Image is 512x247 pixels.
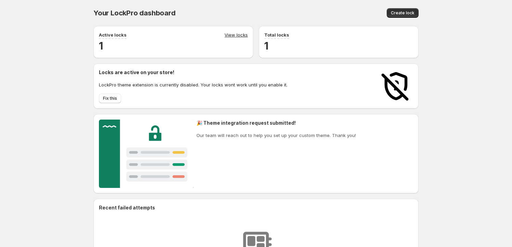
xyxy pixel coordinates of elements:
[99,69,287,76] h2: Locks are active on your store!
[103,96,117,101] span: Fix this
[99,120,194,188] img: Customer support
[93,9,176,17] span: Your LockPro dashboard
[387,8,419,18] button: Create lock
[99,204,155,211] h2: Recent failed attempts
[99,94,121,103] button: Fix this
[99,39,248,53] h2: 1
[264,39,413,53] h2: 1
[196,120,356,126] h2: 🎉 Theme integration request submitted!
[196,132,356,139] p: Our team will reach out to help you set up your custom theme. Thank you!
[264,31,289,38] p: Total locks
[379,69,413,103] img: Locks disabled
[99,81,287,88] p: LockPro theme extension is currently disabled. Your locks wont work until you enable it.
[225,31,248,39] a: View locks
[391,10,414,16] span: Create lock
[99,31,127,38] p: Active locks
